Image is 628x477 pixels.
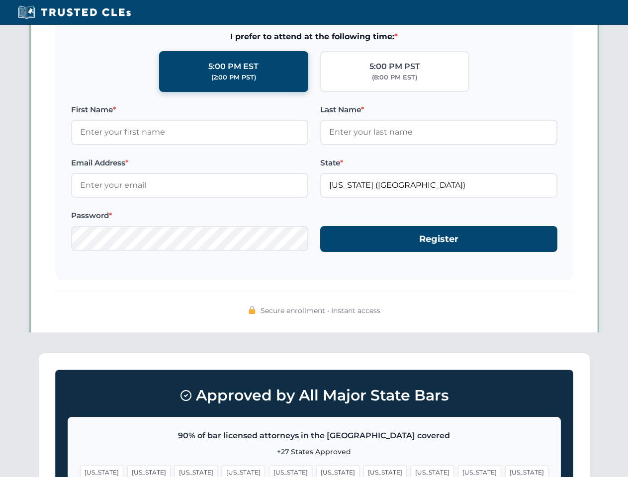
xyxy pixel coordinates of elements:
[261,305,380,316] span: Secure enrollment • Instant access
[80,446,548,457] p: +27 States Approved
[369,60,420,73] div: 5:00 PM PST
[15,5,134,20] img: Trusted CLEs
[320,226,557,252] button: Register
[68,382,561,409] h3: Approved by All Major State Bars
[320,104,557,116] label: Last Name
[71,104,308,116] label: First Name
[320,173,557,198] input: Arizona (AZ)
[71,30,557,43] span: I prefer to attend at the following time:
[71,173,308,198] input: Enter your email
[320,157,557,169] label: State
[80,429,548,442] p: 90% of bar licensed attorneys in the [GEOGRAPHIC_DATA] covered
[71,120,308,145] input: Enter your first name
[208,60,259,73] div: 5:00 PM EST
[372,73,417,82] div: (8:00 PM EST)
[320,120,557,145] input: Enter your last name
[71,210,308,222] label: Password
[71,157,308,169] label: Email Address
[248,306,256,314] img: 🔒
[211,73,256,82] div: (2:00 PM PST)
